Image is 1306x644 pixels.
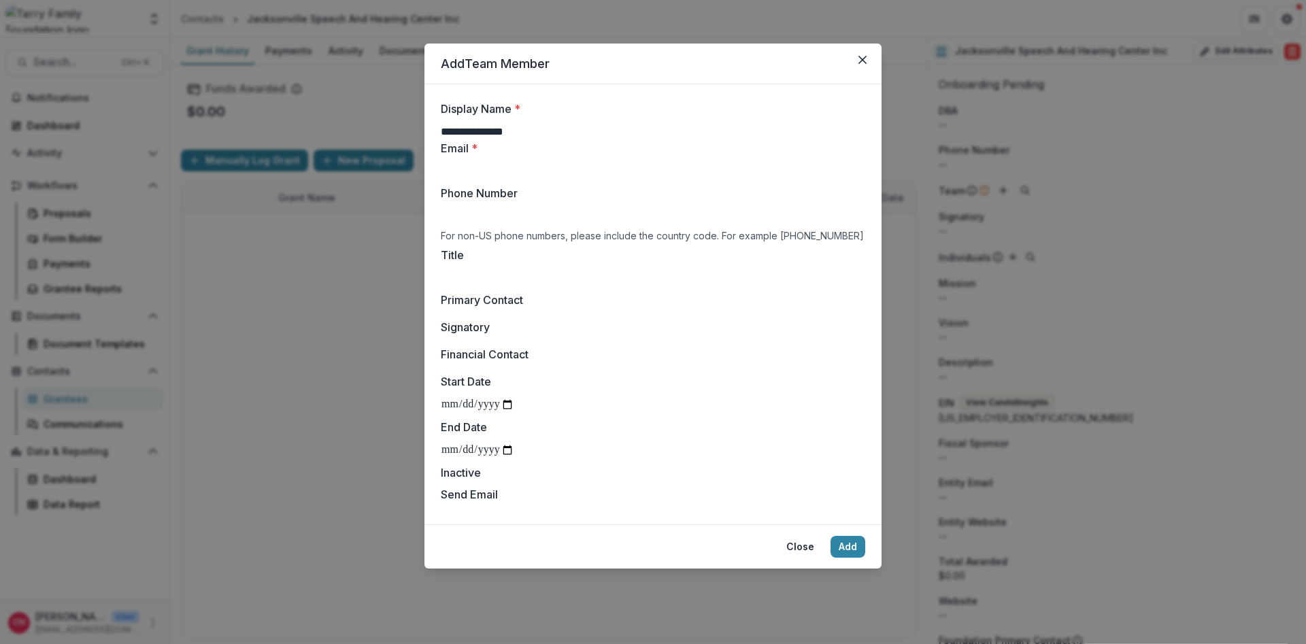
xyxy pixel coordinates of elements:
[852,49,873,71] button: Close
[441,486,857,503] label: Send Email
[441,101,857,117] label: Display Name
[441,419,857,435] label: End Date
[441,346,857,362] label: Financial Contact
[441,373,857,390] label: Start Date
[441,464,857,481] label: Inactive
[441,140,857,156] label: Email
[441,319,857,335] label: Signatory
[831,536,865,558] button: Add
[441,230,865,241] div: For non-US phone numbers, please include the country code. For example [PHONE_NUMBER]
[424,44,882,84] header: Add Team Member
[441,247,857,263] label: Title
[441,185,857,201] label: Phone Number
[441,292,857,308] label: Primary Contact
[778,536,822,558] button: Close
